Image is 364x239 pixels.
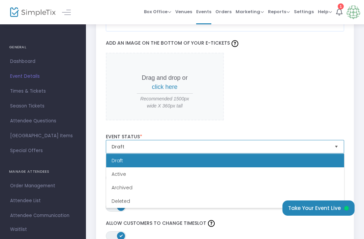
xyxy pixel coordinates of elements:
[10,102,76,111] span: Season Tickets
[106,40,240,46] span: Add an image on the bottom of your e-tickets
[119,234,123,237] span: ON
[208,220,215,227] img: question-mark
[144,8,171,15] span: Box Office
[294,3,314,20] span: Settings
[152,83,178,90] span: click here
[137,73,193,92] p: Drag and drop or
[112,171,126,177] span: Active
[175,3,192,20] span: Venues
[268,8,290,15] span: Reports
[10,132,76,140] span: [GEOGRAPHIC_DATA] Items
[232,40,238,47] img: question-mark
[112,198,130,205] span: Deleted
[112,157,123,164] span: Draft
[9,165,77,178] h4: MANAGE ATTENDEES
[112,184,132,191] span: Archived
[137,95,193,110] span: Recommended 1500px wide X 360px tall
[10,57,76,66] span: Dashboard
[106,218,344,229] label: Allow Customers to Change Timeslot
[196,3,211,20] span: Events
[10,117,76,125] span: Attendee Questions
[282,200,355,216] button: Take Your Event Live
[236,8,264,15] span: Marketing
[106,134,344,140] label: Event Status
[10,146,76,155] span: Special Offers
[10,226,27,233] span: Waitlist
[10,211,76,220] span: Attendee Communication
[9,41,77,54] h4: GENERAL
[215,3,232,20] span: Orders
[10,72,76,81] span: Event Details
[10,87,76,96] span: Times & Tickets
[10,182,76,190] span: Order Management
[332,140,341,153] button: Select
[318,8,332,15] span: Help
[112,143,329,150] span: Draft
[338,3,344,9] div: 1
[10,196,76,205] span: Attendee List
